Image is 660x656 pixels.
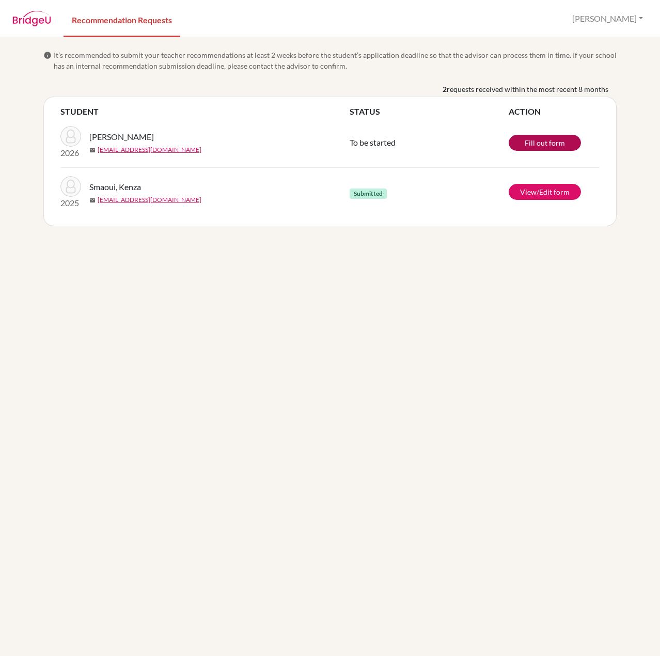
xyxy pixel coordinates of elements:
span: Smaoui, Kenza [89,181,141,193]
th: STUDENT [60,105,350,118]
img: Kim, Jiin [60,126,81,147]
span: Submitted [350,189,387,199]
a: View/Edit form [509,184,581,200]
span: mail [89,197,96,204]
span: info [43,51,52,59]
img: BridgeU logo [12,11,51,26]
span: requests received within the most recent 8 months [447,84,608,95]
span: mail [89,147,96,153]
b: 2 [443,84,447,95]
button: [PERSON_NAME] [568,9,648,28]
p: 2026 [60,147,81,159]
a: [EMAIL_ADDRESS][DOMAIN_NAME] [98,145,201,154]
a: [EMAIL_ADDRESS][DOMAIN_NAME] [98,195,201,205]
p: 2025 [60,197,81,209]
span: To be started [350,137,396,147]
th: ACTION [509,105,600,118]
a: Fill out form [509,135,581,151]
a: Recommendation Requests [64,2,180,37]
img: Smaoui, Kenza [60,176,81,197]
span: [PERSON_NAME] [89,131,154,143]
th: STATUS [350,105,509,118]
span: It’s recommended to submit your teacher recommendations at least 2 weeks before the student’s app... [54,50,617,71]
